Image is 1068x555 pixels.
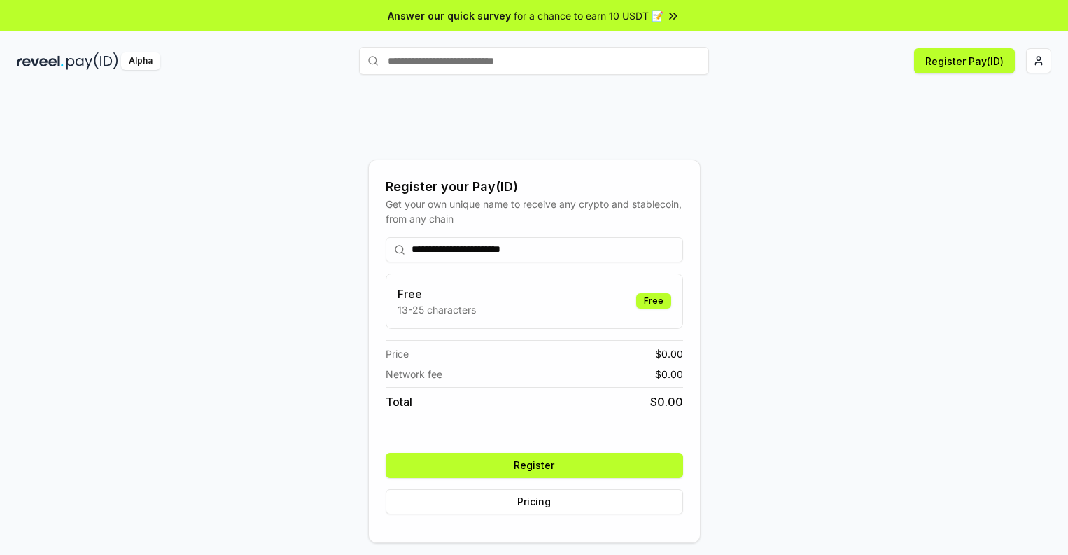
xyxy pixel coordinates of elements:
[914,48,1015,73] button: Register Pay(ID)
[386,453,683,478] button: Register
[386,177,683,197] div: Register your Pay(ID)
[386,197,683,226] div: Get your own unique name to receive any crypto and stablecoin, from any chain
[650,393,683,410] span: $ 0.00
[386,393,412,410] span: Total
[398,302,476,317] p: 13-25 characters
[655,367,683,381] span: $ 0.00
[636,293,671,309] div: Free
[66,52,118,70] img: pay_id
[386,346,409,361] span: Price
[386,489,683,514] button: Pricing
[17,52,64,70] img: reveel_dark
[388,8,511,23] span: Answer our quick survey
[514,8,663,23] span: for a chance to earn 10 USDT 📝
[655,346,683,361] span: $ 0.00
[398,286,476,302] h3: Free
[386,367,442,381] span: Network fee
[121,52,160,70] div: Alpha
